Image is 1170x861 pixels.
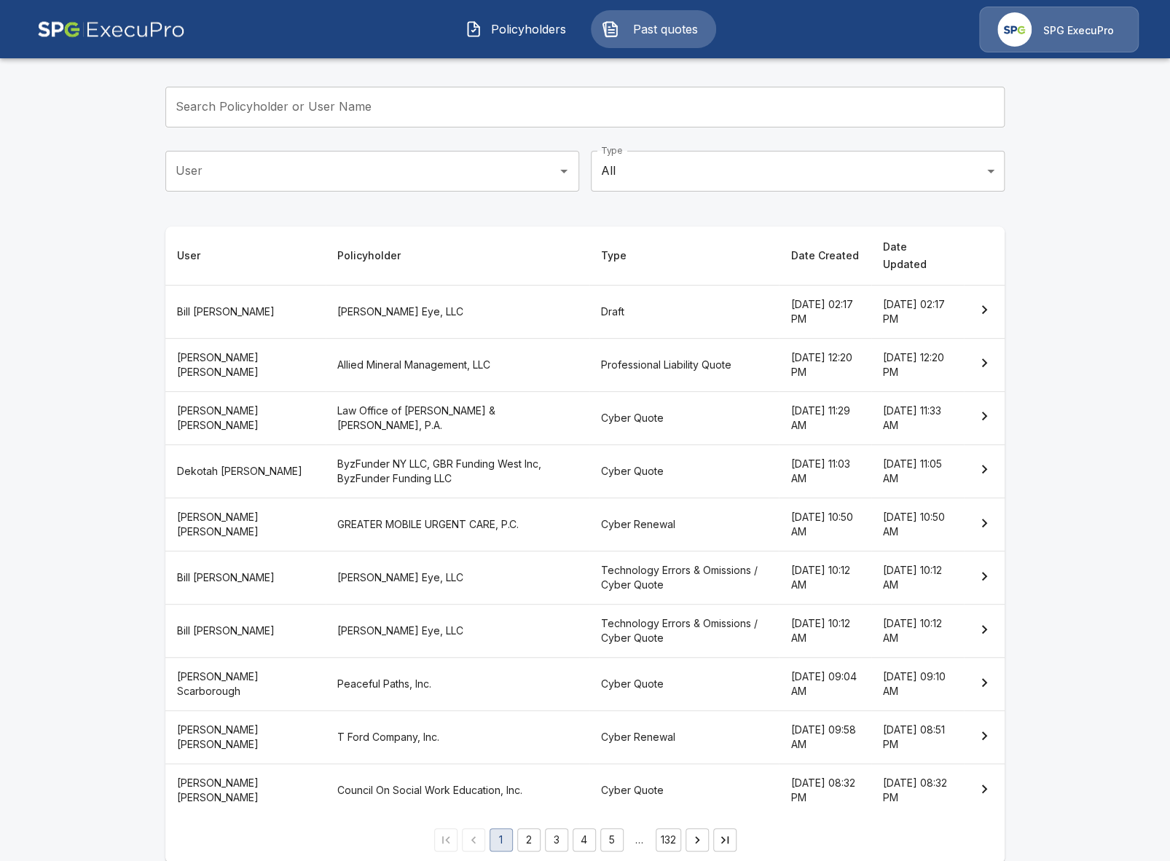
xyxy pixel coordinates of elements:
[591,10,716,48] button: Past quotes IconPast quotes
[165,444,326,498] th: Dekotah [PERSON_NAME]
[554,161,574,181] button: Open
[589,285,780,338] th: Draft
[326,711,589,764] th: T Ford Company, Inc.
[165,285,326,338] th: Bill [PERSON_NAME]
[589,391,780,444] th: Cyber Quote
[779,285,871,338] th: [DATE] 02:17 PM
[871,764,964,817] th: [DATE] 08:32 PM
[589,444,780,498] th: Cyber Quote
[165,227,326,286] th: User
[625,20,705,38] span: Past quotes
[1043,23,1114,38] p: SPG ExecuPro
[165,498,326,551] th: [PERSON_NAME] [PERSON_NAME]
[432,828,739,852] nav: pagination navigation
[779,498,871,551] th: [DATE] 10:50 AM
[602,20,619,38] img: Past quotes Icon
[165,605,326,658] th: Bill [PERSON_NAME]
[589,658,780,711] th: Cyber Quote
[326,391,589,444] th: Law Office of [PERSON_NAME] & [PERSON_NAME], P.A.
[573,828,596,852] button: Go to page 4
[465,20,482,38] img: Policyholders Icon
[326,764,589,817] th: Council On Social Work Education, Inc.
[779,658,871,711] th: [DATE] 09:04 AM
[165,658,326,711] th: [PERSON_NAME] Scarborough
[656,828,681,852] button: Go to page 132
[601,144,622,157] label: Type
[326,338,589,391] th: Allied Mineral Management, LLC
[871,658,964,711] th: [DATE] 09:10 AM
[779,338,871,391] th: [DATE] 12:20 PM
[589,227,780,286] th: Type
[165,711,326,764] th: [PERSON_NAME] [PERSON_NAME]
[589,764,780,817] th: Cyber Quote
[871,498,964,551] th: [DATE] 10:50 AM
[600,828,624,852] button: Go to page 5
[871,285,964,338] th: [DATE] 02:17 PM
[589,338,780,391] th: Professional Liability Quote
[871,551,964,605] th: [DATE] 10:12 AM
[871,444,964,498] th: [DATE] 11:05 AM
[686,828,709,852] button: Go to next page
[713,828,737,852] button: Go to last page
[326,551,589,605] th: [PERSON_NAME] Eye, LLC
[779,391,871,444] th: [DATE] 11:29 AM
[165,764,326,817] th: [PERSON_NAME] [PERSON_NAME]
[37,7,185,52] img: AA Logo
[326,444,589,498] th: ByzFunder NY LLC, GBR Funding West Inc, ByzFunder Funding LLC
[628,833,651,847] div: …
[165,227,1005,817] table: simple table
[871,391,964,444] th: [DATE] 11:33 AM
[488,20,568,38] span: Policyholders
[589,498,780,551] th: Cyber Renewal
[779,551,871,605] th: [DATE] 10:12 AM
[997,12,1032,47] img: Agency Icon
[871,338,964,391] th: [DATE] 12:20 PM
[165,391,326,444] th: [PERSON_NAME] [PERSON_NAME]
[779,227,871,286] th: Date Created
[326,498,589,551] th: GREATER MOBILE URGENT CARE, P.C.
[490,828,513,852] button: page 1
[165,551,326,605] th: Bill [PERSON_NAME]
[326,227,589,286] th: Policyholder
[779,444,871,498] th: [DATE] 11:03 AM
[545,828,568,852] button: Go to page 3
[165,338,326,391] th: [PERSON_NAME] [PERSON_NAME]
[454,10,579,48] button: Policyholders IconPolicyholders
[871,605,964,658] th: [DATE] 10:12 AM
[779,764,871,817] th: [DATE] 08:32 PM
[871,711,964,764] th: [DATE] 08:51 PM
[326,658,589,711] th: Peaceful Paths, Inc.
[871,227,964,286] th: Date Updated
[979,7,1139,52] a: Agency IconSPG ExecuPro
[326,285,589,338] th: [PERSON_NAME] Eye, LLC
[517,828,541,852] button: Go to page 2
[326,605,589,658] th: [PERSON_NAME] Eye, LLC
[779,711,871,764] th: [DATE] 09:58 AM
[589,711,780,764] th: Cyber Renewal
[591,151,1005,192] div: All
[589,605,780,658] th: Technology Errors & Omissions / Cyber Quote
[779,605,871,658] th: [DATE] 10:12 AM
[589,551,780,605] th: Technology Errors & Omissions / Cyber Quote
